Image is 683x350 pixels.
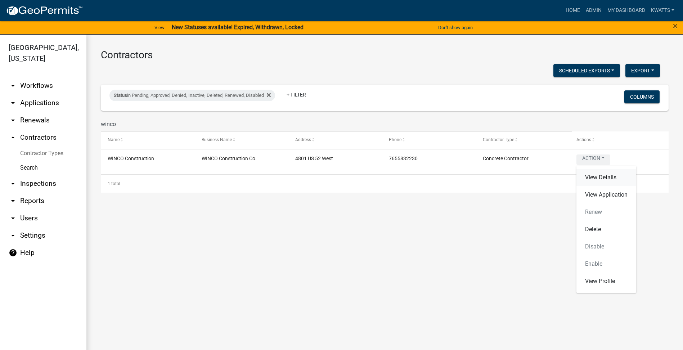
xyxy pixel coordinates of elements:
span: Contractor Type [483,137,514,142]
i: help [9,248,17,257]
datatable-header-cell: Address [288,131,382,149]
i: arrow_drop_down [9,99,17,107]
span: Actions [576,137,591,142]
i: arrow_drop_down [9,214,17,223]
span: × [673,21,678,31]
strong: New Statuses available! Expired, Withdrawn, Locked [172,24,304,31]
div: in Pending, Approved, Denied, Inactive, Deleted, Renewed, Disabled [109,90,275,101]
button: Action [576,154,610,165]
button: Don't show again [435,22,476,33]
button: Columns [624,90,660,103]
span: WINCO Construction [108,156,154,161]
a: View Application [576,186,636,203]
input: Search for contractors [101,117,572,131]
span: 4801 US 52 West [295,156,333,161]
a: + Filter [281,88,312,101]
a: View [152,22,167,33]
i: arrow_drop_up [9,133,17,142]
span: Business Name [202,137,232,142]
span: Address [295,137,311,142]
span: Phone [389,137,401,142]
button: Export [625,64,660,77]
datatable-header-cell: Business Name [194,131,288,149]
a: Admin [583,4,605,17]
i: arrow_drop_down [9,179,17,188]
datatable-header-cell: Actions [570,131,663,149]
i: arrow_drop_down [9,116,17,125]
div: 1 total [101,175,669,193]
datatable-header-cell: Contractor Type [476,131,569,149]
button: Close [673,22,678,30]
i: arrow_drop_down [9,197,17,205]
button: Scheduled Exports [553,64,620,77]
span: WINCO Construction Co. [202,156,257,161]
a: View Profile [576,273,636,290]
a: Kwatts [648,4,677,17]
datatable-header-cell: Name [101,131,194,149]
a: Delete [576,221,636,238]
a: My Dashboard [605,4,648,17]
a: Home [563,4,583,17]
span: Name [108,137,120,142]
datatable-header-cell: Phone [382,131,476,149]
span: 7655832230 [389,156,418,161]
h3: Contractors [101,49,669,61]
i: arrow_drop_down [9,231,17,240]
a: View Details [576,169,636,186]
i: arrow_drop_down [9,81,17,90]
span: Status [114,93,127,98]
div: Action [576,166,636,293]
span: Concrete Contractor [483,156,529,161]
